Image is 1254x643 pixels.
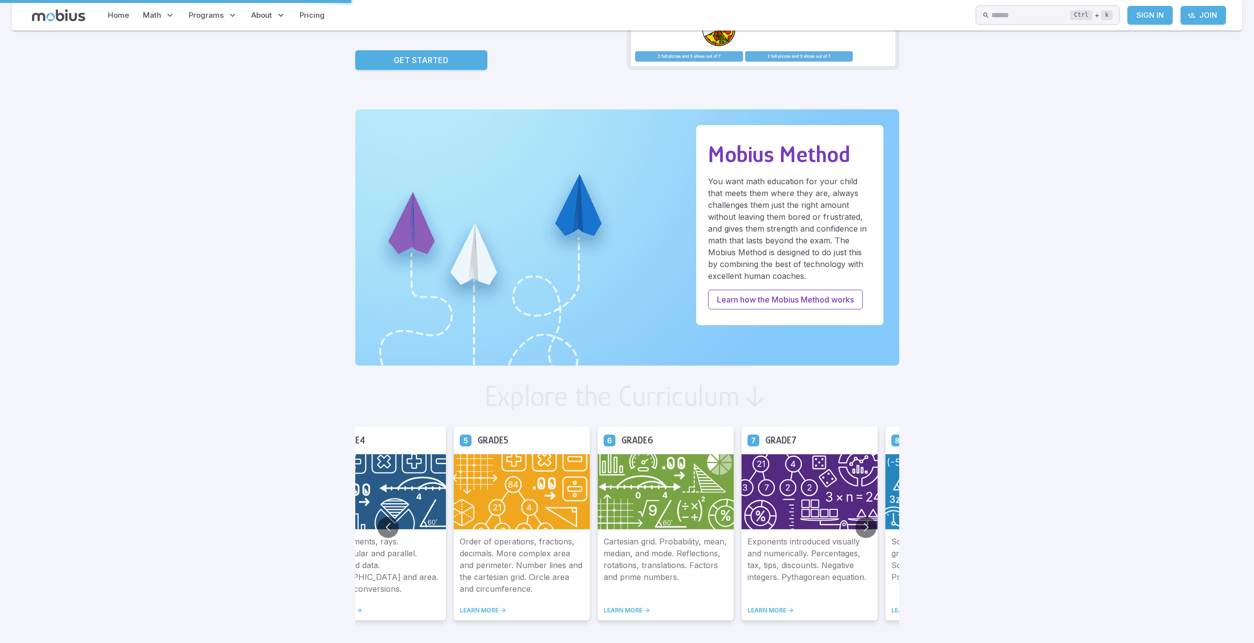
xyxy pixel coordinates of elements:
kbd: Ctrl [1070,10,1092,20]
button: Go to next slide [855,517,877,538]
p: Scientific notation. Slope and graphing equations on graphs. Solving algebraic equations. Probabi... [891,536,1016,595]
a: Sign In [1127,6,1173,25]
div: + [1070,9,1113,21]
img: Grade 4 [310,454,446,530]
kbd: k [1101,10,1113,20]
span: About [251,10,272,21]
a: LEARN MORE -> [891,607,1016,614]
p: You want math education for your child that meets them where they are, always challenges them jus... [708,175,872,282]
p: Order of operations, fractions, decimals. More complex area and perimeter. Number lines and the c... [460,536,584,595]
a: LEARN MORE -> [316,607,440,614]
a: Grade 5 [460,434,472,446]
h2: Mobius Method [708,141,872,168]
span: Math [143,10,161,21]
a: LEARN MORE -> [604,607,728,614]
img: Grade 8 [885,454,1021,530]
a: Grade 8 [891,434,903,446]
p: Learn how the Mobius Method works [717,294,854,305]
a: Grade 6 [604,434,615,446]
span: Programs [189,10,224,21]
a: Pricing [297,4,328,27]
a: Join [1181,6,1226,25]
a: LEARN MORE -> [747,607,872,614]
img: Unique Paths [355,109,899,366]
h5: Grade 6 [621,433,653,448]
p: Get Started [394,54,448,66]
p: Exponents introduced visually and numerically. Percentages, tax, tips, discounts. Negative intege... [747,536,872,595]
p: Lines, segments, rays. Perpendicular and parallel. Graphs and data. [GEOGRAPHIC_DATA] and area. U... [316,536,440,595]
a: LEARN MORE -> [460,607,584,614]
h5: Grade 5 [477,433,508,448]
a: Get Started [355,50,487,70]
a: Grade 7 [747,434,759,446]
a: Home [105,4,132,27]
p: Cartesian grid. Probability, mean, median, and mode. Reflections, rotations, translations. Factor... [604,536,728,595]
button: Go to previous slide [377,517,399,538]
a: Learn how the Mobius Method works [708,290,863,309]
img: Grade 6 [598,454,734,530]
img: Grade 5 [454,454,590,530]
h2: Explore the Curriculum [484,381,740,411]
h5: Grade 7 [765,433,797,448]
h5: Grade 4 [334,433,365,448]
img: Grade 7 [742,454,878,530]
